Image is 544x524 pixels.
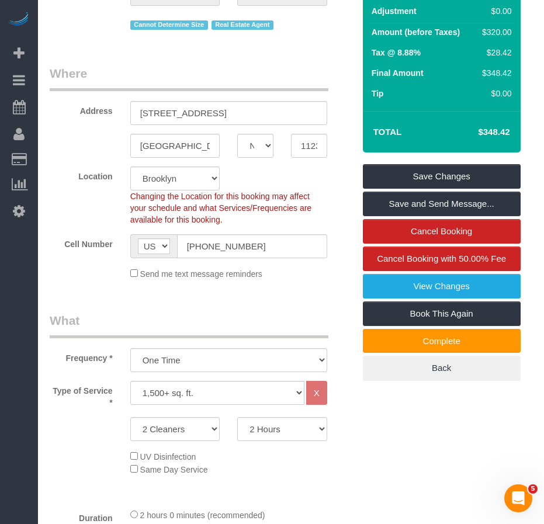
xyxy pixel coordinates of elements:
[41,348,122,364] label: Frequency *
[41,381,122,408] label: Type of Service *
[41,234,122,250] label: Cell Number
[363,164,521,189] a: Save Changes
[372,88,384,99] label: Tip
[130,192,312,224] span: Changing the Location for this booking may affect your schedule and what Services/Frequencies are...
[41,101,122,117] label: Address
[50,312,328,338] legend: What
[372,26,460,38] label: Amount (before Taxes)
[7,12,30,28] img: Automaid Logo
[130,134,220,158] input: City
[363,329,521,353] a: Complete
[372,67,424,79] label: Final Amount
[363,219,521,244] a: Cancel Booking
[477,67,511,79] div: $348.42
[443,127,510,137] h4: $348.42
[363,356,521,380] a: Back
[477,26,511,38] div: $320.00
[363,301,521,326] a: Book This Again
[130,20,208,30] span: Cannot Determine Size
[363,274,521,299] a: View Changes
[477,5,511,17] div: $0.00
[212,20,273,30] span: Real Estate Agent
[140,465,208,474] span: Same Day Service
[41,508,122,524] label: Duration
[477,88,511,99] div: $0.00
[477,47,511,58] div: $28.42
[377,254,506,263] span: Cancel Booking with 50.00% Fee
[373,127,402,137] strong: Total
[140,452,196,461] span: UV Disinfection
[363,247,521,271] a: Cancel Booking with 50.00% Fee
[504,484,532,512] iframe: Intercom live chat
[177,234,327,258] input: Cell Number
[140,269,262,279] span: Send me text message reminders
[50,65,328,91] legend: Where
[41,166,122,182] label: Location
[372,47,421,58] label: Tax @ 8.88%
[363,192,521,216] a: Save and Send Message...
[291,134,327,158] input: Zip Code
[140,511,265,520] span: 2 hours 0 minutes (recommended)
[372,5,417,17] label: Adjustment
[528,484,538,494] span: 5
